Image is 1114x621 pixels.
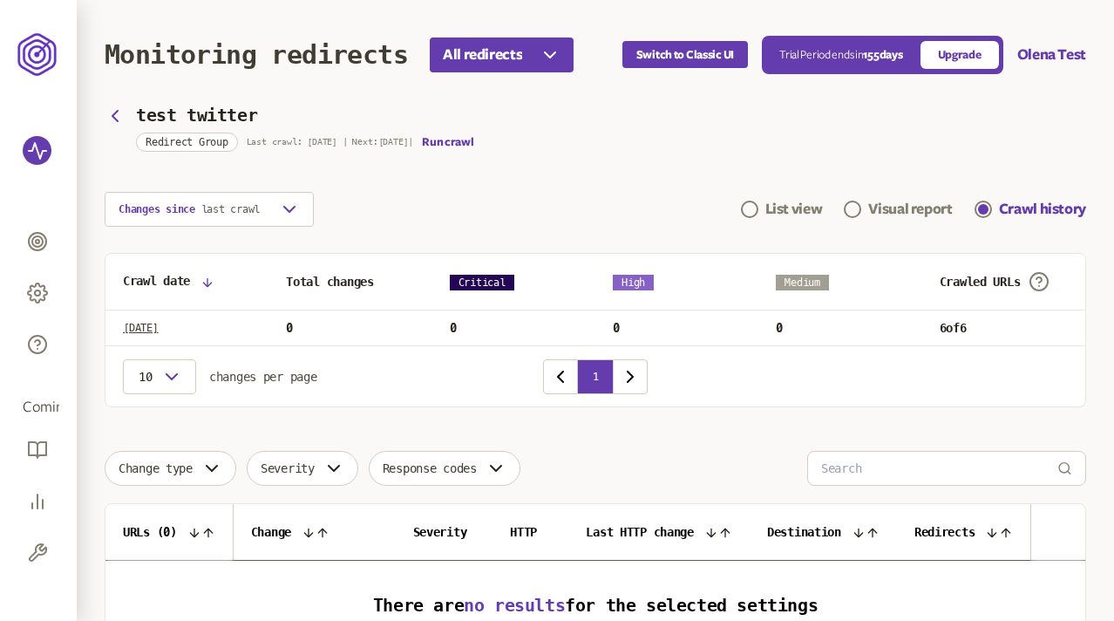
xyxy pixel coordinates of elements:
[23,398,54,418] span: Coming soon:
[586,525,694,539] span: Last HTTP change
[914,525,975,539] span: Redirects
[422,135,473,149] button: Run crawl
[105,451,236,486] button: Change type
[844,199,952,220] a: Visual report
[940,321,967,335] span: 6 of 6
[123,321,159,335] p: [DATE]
[383,461,477,475] span: Response codes
[209,370,317,384] span: changes per page
[741,199,823,220] a: List view
[765,199,823,220] div: List view
[821,452,1057,485] input: Search
[136,133,238,152] div: Redirect Group
[443,44,522,65] span: All redirects
[247,451,358,486] button: Severity
[741,192,1086,227] div: Navigation
[123,525,177,539] span: URLs ( 0 )
[464,595,565,616] span: no results
[450,275,514,290] span: Critical
[779,48,902,62] p: Trial Period ends in
[369,451,520,486] button: Response codes
[767,525,841,539] span: Destination
[286,321,293,335] span: 0
[613,275,654,290] span: High
[119,202,260,216] p: Changes since
[105,254,268,310] th: Crawl date
[201,203,261,215] span: last crawl
[261,461,315,475] span: Severity
[940,275,1021,289] span: Crawled URLs
[999,199,1086,220] div: Crawl history
[613,321,620,335] span: 0
[920,41,999,69] a: Upgrade
[863,49,902,61] span: 155 days
[137,370,154,384] span: 10
[975,199,1086,220] a: Crawl history
[776,275,829,290] span: Medium
[430,38,574,72] button: All redirects
[450,321,457,335] span: 0
[247,137,413,147] p: Last crawl: [DATE] | Next: [DATE] |
[123,321,251,335] a: [DATE]
[136,106,257,126] h3: test twitter
[268,254,431,310] th: Total changes
[622,41,748,68] button: Switch to Classic UI
[119,461,193,475] span: Change type
[1017,44,1086,65] button: Olena Test
[105,39,408,70] h1: Monitoring redirects
[776,321,783,335] span: 0
[123,596,1068,616] h3: There are for the selected settings
[868,199,952,220] div: Visual report
[578,359,613,394] button: 1
[123,359,196,394] button: 10
[510,525,537,539] span: HTTP
[251,525,291,539] span: Change
[413,525,467,539] span: Severity
[105,192,314,227] button: Changes since last crawl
